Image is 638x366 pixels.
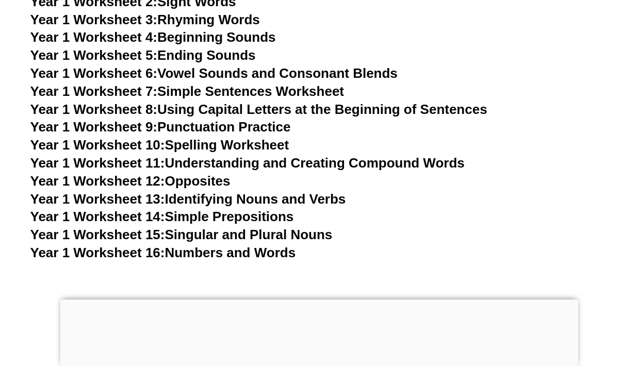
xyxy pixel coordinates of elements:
span: Year 1 Worksheet 15: [30,227,165,242]
a: Year 1 Worksheet 4:Beginning Sounds [30,29,276,45]
a: Year 1 Worksheet 5:Ending Sounds [30,47,256,63]
span: Year 1 Worksheet 14: [30,209,165,224]
span: Year 1 Worksheet 10: [30,137,165,153]
span: Year 1 Worksheet 4: [30,29,158,45]
a: Year 1 Worksheet 12:Opposites [30,173,231,189]
a: Year 1 Worksheet 15:Singular and Plural Nouns [30,227,333,242]
a: Year 1 Worksheet 8:Using Capital Letters at the Beginning of Sentences [30,102,487,117]
span: Year 1 Worksheet 6: [30,65,158,81]
span: Year 1 Worksheet 3: [30,12,158,27]
span: Year 1 Worksheet 11: [30,155,165,171]
iframe: Advertisement [60,300,578,363]
a: Year 1 Worksheet 10:Spelling Worksheet [30,137,289,153]
a: Year 1 Worksheet 16:Numbers and Words [30,245,296,260]
a: Year 1 Worksheet 6:Vowel Sounds and Consonant Blends [30,65,398,81]
span: Year 1 Worksheet 9: [30,119,158,135]
a: Year 1 Worksheet 13:Identifying Nouns and Verbs [30,191,346,207]
span: Year 1 Worksheet 13: [30,191,165,207]
a: Year 1 Worksheet 3:Rhyming Words [30,12,260,27]
iframe: Chat Widget [461,249,638,366]
span: Year 1 Worksheet 8: [30,102,158,117]
span: Year 1 Worksheet 7: [30,84,158,99]
span: Year 1 Worksheet 16: [30,245,165,260]
a: Year 1 Worksheet 7:Simple Sentences Worksheet [30,84,345,99]
a: Year 1 Worksheet 9:Punctuation Practice [30,119,291,135]
span: Year 1 Worksheet 12: [30,173,165,189]
a: Year 1 Worksheet 11:Understanding and Creating Compound Words [30,155,465,171]
span: Year 1 Worksheet 5: [30,47,158,63]
a: Year 1 Worksheet 14:Simple Prepositions [30,209,294,224]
